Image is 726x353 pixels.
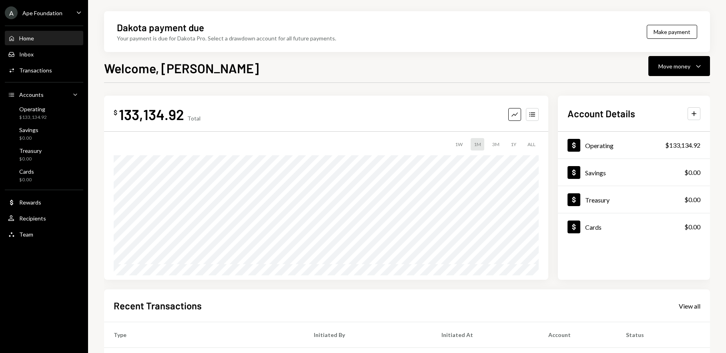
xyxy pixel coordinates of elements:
[585,142,614,149] div: Operating
[568,107,635,120] h2: Account Details
[22,10,62,16] div: Ape Foundation
[5,6,18,19] div: A
[5,211,83,225] a: Recipients
[19,67,52,74] div: Transactions
[658,62,690,70] div: Move money
[19,231,33,238] div: Team
[5,166,83,185] a: Cards$0.00
[19,147,42,154] div: Treasury
[5,103,83,122] a: Operating$133,134.92
[19,135,38,142] div: $0.00
[5,195,83,209] a: Rewards
[5,31,83,45] a: Home
[489,138,503,150] div: 3M
[539,322,617,348] th: Account
[452,138,466,150] div: 1W
[558,186,710,213] a: Treasury$0.00
[19,215,46,222] div: Recipients
[684,195,700,205] div: $0.00
[187,115,201,122] div: Total
[19,126,38,133] div: Savings
[558,132,710,158] a: Operating$133,134.92
[19,35,34,42] div: Home
[5,47,83,61] a: Inbox
[114,108,117,116] div: $
[104,60,259,76] h1: Welcome, [PERSON_NAME]
[616,322,710,348] th: Status
[558,159,710,186] a: Savings$0.00
[471,138,484,150] div: 1M
[19,91,44,98] div: Accounts
[117,34,336,42] div: Your payment is due for Dakota Pro. Select a drawdown account for all future payments.
[665,140,700,150] div: $133,134.92
[5,124,83,143] a: Savings$0.00
[585,169,606,176] div: Savings
[117,21,204,34] div: Dakota payment due
[5,145,83,164] a: Treasury$0.00
[507,138,519,150] div: 1Y
[19,51,34,58] div: Inbox
[432,322,539,348] th: Initiated At
[679,301,700,310] a: View all
[684,168,700,177] div: $0.00
[5,227,83,241] a: Team
[19,176,34,183] div: $0.00
[19,168,34,175] div: Cards
[19,156,42,162] div: $0.00
[524,138,539,150] div: ALL
[119,105,184,123] div: 133,134.92
[585,223,602,231] div: Cards
[19,106,47,112] div: Operating
[5,63,83,77] a: Transactions
[558,213,710,240] a: Cards$0.00
[647,25,697,39] button: Make payment
[19,199,41,206] div: Rewards
[585,196,610,204] div: Treasury
[648,56,710,76] button: Move money
[684,222,700,232] div: $0.00
[304,322,432,348] th: Initiated By
[104,322,304,348] th: Type
[5,87,83,102] a: Accounts
[114,299,202,312] h2: Recent Transactions
[19,114,47,121] div: $133,134.92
